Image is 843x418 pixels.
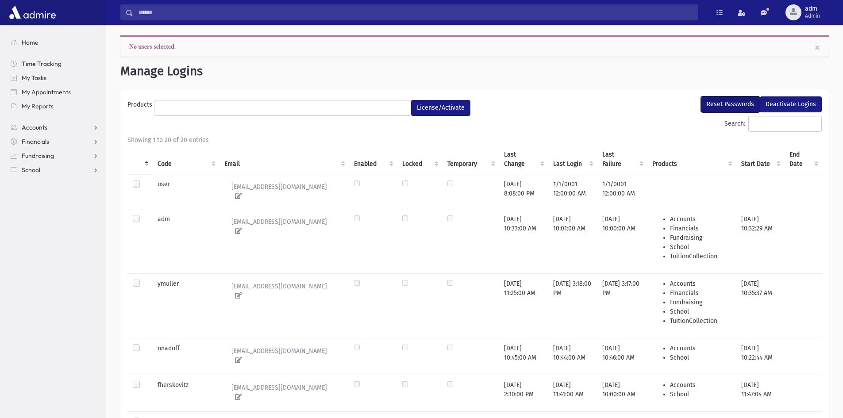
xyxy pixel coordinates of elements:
[597,209,647,273] td: [DATE] 10:00:00 AM
[815,42,820,53] a: close
[22,38,38,46] span: Home
[22,102,54,110] span: My Reports
[670,224,731,233] li: Financials
[219,145,349,174] th: Email : activate to sort column ascending
[670,279,731,288] li: Accounts
[548,209,597,273] td: [DATE] 10:01:00 AM
[748,116,822,132] input: Search:
[152,273,219,338] td: ymuller
[397,145,442,174] th: Locked : activate to sort column ascending
[597,145,647,174] th: Last Failure : activate to sort column ascending
[670,307,731,316] li: School
[442,145,499,174] th: Temporary : activate to sort column ascending
[4,163,106,177] a: School
[724,116,822,132] label: Search:
[670,390,731,399] li: School
[805,5,820,12] span: adm
[597,375,647,411] td: [DATE] 10:00:00 AM
[224,380,343,404] a: [EMAIL_ADDRESS][DOMAIN_NAME]
[22,138,49,146] span: Financials
[805,12,820,19] span: Admin
[152,145,219,174] th: Code : activate to sort column ascending
[22,123,47,131] span: Accounts
[4,71,106,85] a: My Tasks
[152,174,219,209] td: user
[670,242,731,252] li: School
[670,298,731,307] li: Fundraising
[784,145,822,174] th: End Date : activate to sort column ascending
[133,4,698,20] input: Search
[670,288,731,298] li: Financials
[548,145,597,174] th: Last Login : activate to sort column ascending
[22,166,40,174] span: School
[120,64,829,79] h1: Manage Logins
[22,60,62,68] span: Time Tracking
[224,344,343,368] a: [EMAIL_ADDRESS][DOMAIN_NAME]
[4,85,106,99] a: My Appointments
[152,209,219,273] td: adm
[670,233,731,242] li: Fundraising
[670,252,731,261] li: TuitionCollection
[127,135,822,145] div: Showing 1 to 20 of 20 entries
[22,74,46,82] span: My Tasks
[548,273,597,338] td: [DATE] 3:18:00 PM
[152,375,219,411] td: fherskovitz
[597,273,647,338] td: [DATE] 3:17:00 PM
[499,145,548,174] th: Last Change : activate to sort column ascending
[499,338,548,375] td: [DATE] 10:45:00 AM
[499,209,548,273] td: [DATE] 10:33:00 AM
[411,100,470,116] button: License/Activate
[760,96,822,112] button: Deactivate Logins
[670,353,731,362] li: School
[499,273,548,338] td: [DATE] 11:25:00 AM
[647,145,736,174] th: Products : activate to sort column ascending
[499,375,548,411] td: [DATE] 2:30:00 PM
[736,375,784,411] td: [DATE] 11:47:04 AM
[4,57,106,71] a: Time Tracking
[670,344,731,353] li: Accounts
[4,35,106,50] a: Home
[22,152,54,160] span: Fundraising
[670,380,731,390] li: Accounts
[22,88,71,96] span: My Appointments
[7,4,58,21] img: AdmirePro
[548,338,597,375] td: [DATE] 10:44:00 AM
[224,279,343,303] a: [EMAIL_ADDRESS][DOMAIN_NAME]
[548,174,597,209] td: 1/1/0001 12:00:00 AM
[736,145,784,174] th: Start Date : activate to sort column ascending
[127,100,154,112] label: Products
[499,174,548,209] td: [DATE] 8:08:00 PM
[129,43,176,50] span: No users selected.
[670,215,731,224] li: Accounts
[701,96,760,112] button: Reset Passwords
[224,180,343,203] a: [EMAIL_ADDRESS][DOMAIN_NAME]
[597,174,647,209] td: 1/1/0001 12:00:00 AM
[152,338,219,375] td: nnadoff
[4,120,106,134] a: Accounts
[736,209,784,273] td: [DATE] 10:32:29 AM
[4,134,106,149] a: Financials
[736,338,784,375] td: [DATE] 10:22:44 AM
[224,215,343,238] a: [EMAIL_ADDRESS][DOMAIN_NAME]
[736,273,784,338] td: [DATE] 10:35:37 AM
[548,375,597,411] td: [DATE] 11:41:00 AM
[349,145,397,174] th: Enabled : activate to sort column ascending
[597,338,647,375] td: [DATE] 10:46:00 AM
[4,149,106,163] a: Fundraising
[4,99,106,113] a: My Reports
[670,316,731,326] li: TuitionCollection
[127,145,152,174] th: : activate to sort column descending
